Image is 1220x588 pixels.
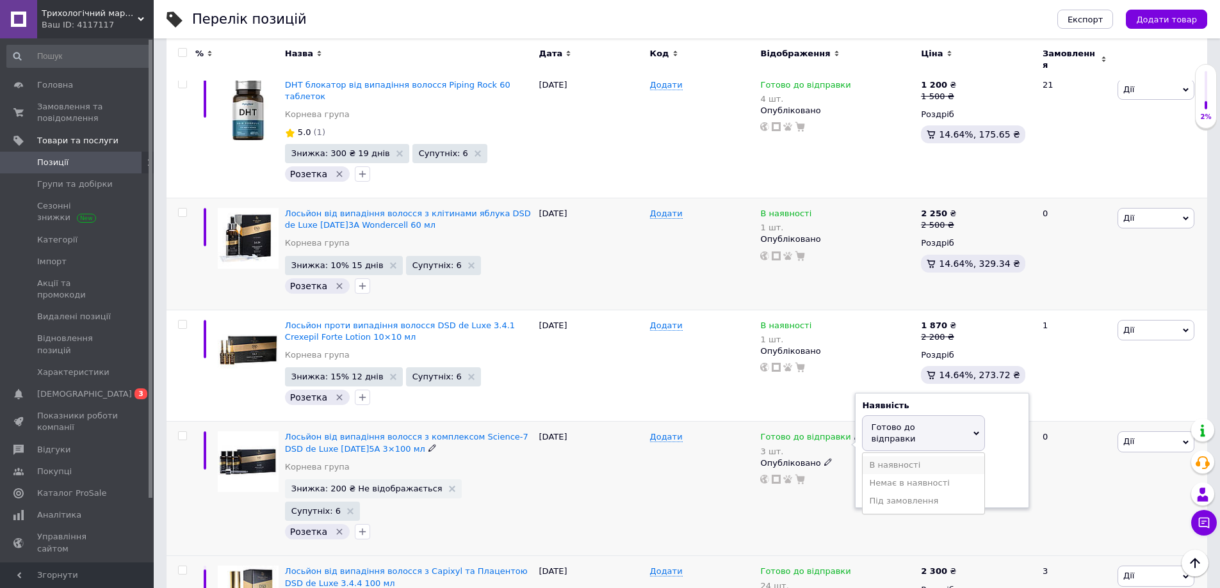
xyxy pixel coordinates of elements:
span: Імпорт [37,256,67,267]
span: Додати [650,566,683,576]
span: 5.0 [298,127,311,137]
span: (1) [314,127,325,137]
span: Розетка [290,281,327,291]
span: Відображення [760,48,830,60]
span: Готово до відправки [760,80,850,93]
img: Лосьон против выпадения волос DSD de Luxe 3.4.1 Crexepil Forte Lotion 10×10 мл [218,320,279,381]
span: Додати [650,80,683,90]
span: Замовлення та повідомлення [37,101,118,124]
span: Код [650,48,669,60]
span: Товари та послуги [37,135,118,147]
span: Знижка: 300 ₴ 19 днів [291,149,390,157]
b: 1 200 [921,80,947,90]
li: В наявності [863,456,984,474]
span: Головна [37,79,73,91]
span: Сезонні знижки [37,200,118,223]
span: Покупці [37,466,72,477]
span: Управління сайтом [37,531,118,554]
div: [DATE] [536,69,647,198]
svg: Видалити мітку [334,169,345,179]
span: Знижка: 15% 12 днів [291,372,384,381]
button: Експорт [1057,10,1114,29]
span: Групи та добірки [37,179,113,190]
div: ₴ [921,79,956,91]
img: Лосьон от выпадения волос с клетками яблока DSD de Luxe 3.4.3A Wondercell 60 мл [218,208,279,269]
input: Пошук [6,45,151,68]
a: Лосьйон проти випадіння волосся DSD de Luxe 3.4.1 Crexepil Forte Lotion 10×10 мл [285,321,515,342]
div: 2 500 ₴ [921,219,956,231]
span: Показники роботи компанії [37,410,118,433]
span: Готово до відправки [760,566,850,580]
a: Корнева група [285,349,350,361]
img: DHT блокатор от выпадения волос Piping Rock 60 таблеток [218,79,279,140]
svg: Видалити мітку [334,527,345,537]
div: 21 [1035,69,1114,198]
div: ₴ [921,320,956,331]
button: Чат з покупцем [1191,510,1217,536]
div: 1 [1035,310,1114,422]
span: Дії [1123,325,1134,335]
span: Характеристики [37,367,110,378]
span: Лосьйон від випадіння волосся з клітинами яблука DSD de Luxe [DATE]3A Wondercell 60 мл [285,209,531,230]
a: Корнева група [285,237,350,249]
span: Акції та промокоди [37,278,118,301]
span: Дії [1123,213,1134,223]
span: Аналітика [37,509,81,521]
span: Категорії [37,234,77,246]
span: % [195,48,204,60]
div: ₴ [921,208,956,219]
span: Назва [285,48,313,60]
svg: Видалити мітку [334,281,345,291]
div: 2% [1196,113,1216,122]
a: Лосьйон від випадіння волосся з комплексом Science-7 DSD de Luxe [DATE]5A 3×100 мл [285,432,528,453]
span: Готово до відправки [871,422,915,443]
div: Роздріб [921,349,1032,361]
span: Дата [539,48,563,60]
span: Додати товар [1136,15,1197,24]
div: Роздріб [921,109,1032,120]
a: DHT блокатор від випадіння волосся Piping Rock 60 таблеток [285,80,510,101]
span: Розетка [290,527,327,537]
span: Додати [650,321,683,331]
div: Роздріб [921,237,1032,249]
a: Лосьйон від випадіння волосся з Capixyl та Плацентою DSD de Luxe 3.4.4 100 мл [285,566,528,587]
span: Дії [1123,84,1134,94]
div: 1 шт. [760,335,811,344]
span: Дії [1123,436,1134,446]
b: 1 870 [921,321,947,330]
div: 0 [1035,422,1114,556]
span: [DEMOGRAPHIC_DATA] [37,388,132,400]
span: 3 [134,388,147,399]
div: [DATE] [536,310,647,422]
div: 0 [1035,198,1114,310]
a: Корнева група [285,461,350,473]
span: Дії [1123,571,1134,580]
span: Ціна [921,48,943,60]
span: Відгуки [37,444,70,456]
div: Опубліковано [760,234,915,245]
span: Каталог ProSale [37,488,106,499]
li: Немає в наявності [863,474,984,492]
span: Супутніх: 6 [412,261,462,269]
span: Розетка [290,392,327,402]
div: Опубліковано [760,105,915,116]
span: Розетка [290,169,327,179]
div: 4 шт. [760,94,850,104]
div: 1 шт. [760,223,811,232]
a: Корнева група [285,109,350,120]
span: Додати [650,432,683,442]
b: 2 300 [921,566,947,576]
span: Експорт [1068,15,1103,24]
div: Опубліковано [760,457,915,469]
span: Готово до відправки [760,432,850,445]
span: 14.64%, 329.34 ₴ [939,258,1020,269]
span: Додати [650,209,683,219]
div: 1 500 ₴ [921,91,956,102]
span: В наявності [760,209,811,222]
button: Додати товар [1126,10,1207,29]
b: 2 250 [921,209,947,218]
